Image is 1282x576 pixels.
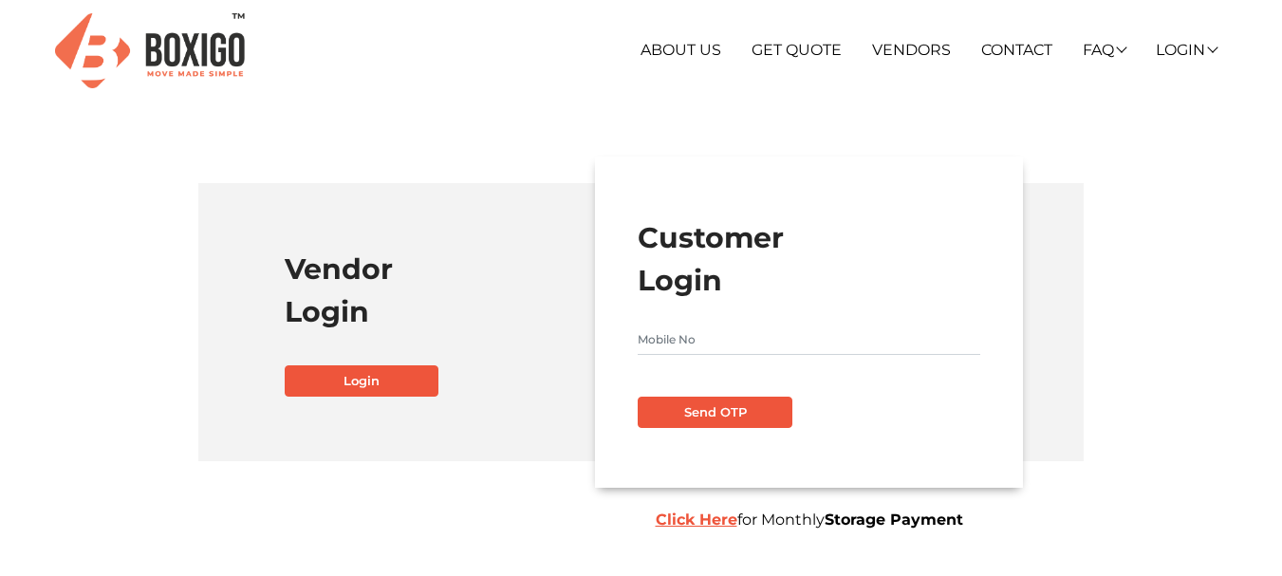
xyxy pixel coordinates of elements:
[285,248,627,333] h1: Vendor Login
[285,365,438,398] a: Login
[981,41,1052,59] a: Contact
[638,397,791,429] button: Send OTP
[638,216,980,302] h1: Customer Login
[825,511,963,529] b: Storage Payment
[641,509,1182,531] div: for Monthly
[656,511,737,529] a: Click Here
[55,13,245,88] img: Boxigo
[1156,41,1217,59] a: Login
[641,41,721,59] a: About Us
[872,41,951,59] a: Vendors
[752,41,842,59] a: Get Quote
[638,325,980,355] input: Mobile No
[1083,41,1125,59] a: FAQ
